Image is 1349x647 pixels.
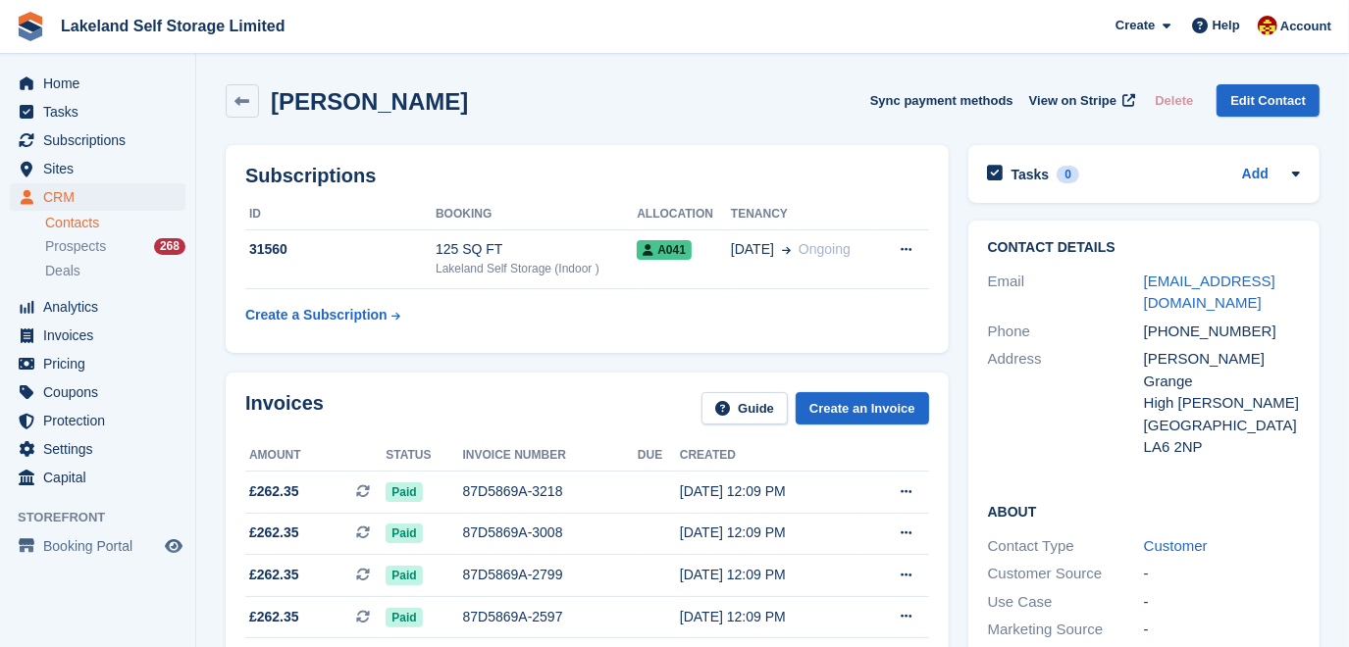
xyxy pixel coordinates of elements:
[45,237,106,256] span: Prospects
[43,155,161,182] span: Sites
[731,199,878,230] th: Tenancy
[10,532,185,560] a: menu
[386,608,422,627] span: Paid
[18,508,195,527] span: Storefront
[386,482,422,502] span: Paid
[10,350,185,377] a: menu
[1144,591,1300,614] div: -
[1144,321,1300,343] div: [PHONE_NUMBER]
[1147,84,1201,117] button: Delete
[45,214,185,232] a: Contacts
[154,238,185,255] div: 268
[10,293,185,321] a: menu
[436,239,637,260] div: 125 SQ FT
[43,183,161,211] span: CRM
[1144,537,1208,554] a: Customer
[1280,17,1331,36] span: Account
[43,126,161,154] span: Subscriptions
[638,440,680,472] th: Due
[386,440,462,472] th: Status
[245,392,324,424] h2: Invoices
[1021,84,1140,117] a: View on Stripe
[1144,348,1300,392] div: [PERSON_NAME] Grange
[43,70,161,97] span: Home
[43,378,161,406] span: Coupons
[870,84,1013,117] button: Sync payment methods
[637,199,731,230] th: Allocation
[162,534,185,558] a: Preview store
[1012,166,1050,183] h2: Tasks
[988,619,1144,641] div: Marketing Source
[53,10,293,42] a: Lakeland Self Storage Limited
[16,12,45,41] img: stora-icon-8386f47178a22dfd0bd8f6a31ec36ba5ce8667c1dd55bd0f319d3a0aa187defe.svg
[799,241,851,257] span: Ongoing
[988,240,1300,256] h2: Contact Details
[463,440,638,472] th: Invoice number
[988,535,1144,558] div: Contact Type
[680,523,859,543] div: [DATE] 12:09 PM
[386,566,422,585] span: Paid
[680,565,859,585] div: [DATE] 12:09 PM
[10,407,185,434] a: menu
[249,607,299,627] span: £262.35
[1213,16,1240,35] span: Help
[463,607,638,627] div: 87D5869A-2597
[249,481,299,502] span: £262.35
[463,565,638,585] div: 87D5869A-2799
[10,435,185,463] a: menu
[245,305,388,325] div: Create a Subscription
[796,392,929,424] a: Create an Invoice
[10,70,185,97] a: menu
[680,481,859,502] div: [DATE] 12:09 PM
[1116,16,1155,35] span: Create
[463,523,638,543] div: 87D5869A-3008
[463,481,638,502] div: 87D5869A-3218
[10,322,185,349] a: menu
[43,98,161,125] span: Tasks
[386,523,422,543] span: Paid
[1217,84,1320,117] a: Edit Contact
[436,260,637,277] div: Lakeland Self Storage (Indoor )
[988,501,1300,521] h2: About
[45,236,185,257] a: Prospects 268
[10,126,185,154] a: menu
[988,321,1144,343] div: Phone
[1144,619,1300,641] div: -
[249,523,299,543] span: £262.35
[988,563,1144,585] div: Customer Source
[45,261,185,281] a: Deals
[43,322,161,349] span: Invoices
[1258,16,1277,35] img: Diane Carney
[43,464,161,491] span: Capital
[1144,436,1300,459] div: LA6 2NP
[10,464,185,491] a: menu
[1029,91,1116,111] span: View on Stripe
[680,607,859,627] div: [DATE] 12:09 PM
[680,440,859,472] th: Created
[637,240,692,260] span: A041
[731,239,774,260] span: [DATE]
[271,88,468,115] h2: [PERSON_NAME]
[10,378,185,406] a: menu
[245,165,929,187] h2: Subscriptions
[245,199,436,230] th: ID
[245,239,436,260] div: 31560
[10,155,185,182] a: menu
[43,407,161,434] span: Protection
[43,350,161,377] span: Pricing
[10,183,185,211] a: menu
[1144,415,1300,437] div: [GEOGRAPHIC_DATA]
[43,435,161,463] span: Settings
[43,293,161,321] span: Analytics
[436,199,637,230] th: Booking
[45,262,80,280] span: Deals
[701,392,788,424] a: Guide
[1144,273,1275,312] a: [EMAIL_ADDRESS][DOMAIN_NAME]
[1144,563,1300,585] div: -
[1144,392,1300,415] div: High [PERSON_NAME]
[1057,166,1079,183] div: 0
[43,532,161,560] span: Booking Portal
[988,271,1144,315] div: Email
[245,297,400,333] a: Create a Subscription
[10,98,185,125] a: menu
